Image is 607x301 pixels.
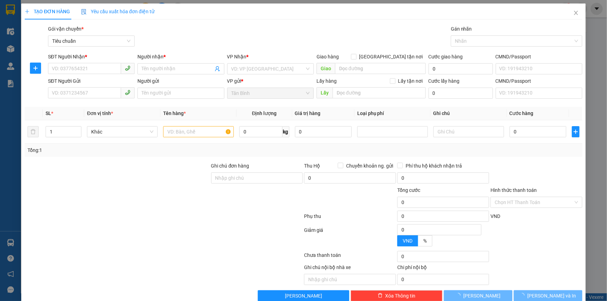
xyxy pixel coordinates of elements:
label: Ghi chú đơn hàng [211,163,249,169]
span: kg [282,126,289,137]
span: Tân Bình [231,88,310,98]
span: delete [378,293,383,299]
div: VP gửi [227,77,314,85]
input: Dọc đường [333,87,426,98]
span: Phí thu hộ khách nhận trả [403,162,465,170]
input: Cước lấy hàng [429,88,493,99]
label: Gán nhãn [451,26,472,32]
span: plus [572,129,579,135]
div: SĐT Người Gửi [48,77,135,85]
span: Giá trị hàng [295,111,321,116]
span: [PERSON_NAME] [285,292,322,300]
input: Ghi chú đơn hàng [211,172,303,184]
span: Định lượng [252,111,277,116]
span: VND [490,213,500,219]
span: Giao hàng [317,54,339,59]
span: Tên hàng [163,111,186,116]
button: delete [27,126,39,137]
div: SĐT Người Nhận [48,53,135,60]
div: Tổng: 1 [27,146,234,154]
div: Chưa thanh toán [304,251,397,263]
span: phone [125,90,130,95]
span: Lấy tận nơi [396,77,426,85]
button: Close [566,3,586,23]
input: Ghi Chú [433,126,504,137]
span: Giao [317,63,335,74]
div: Chi phí nội bộ [397,263,489,274]
span: Cước hàng [510,111,534,116]
span: loading [520,293,528,298]
span: Đơn vị tính [87,111,113,116]
span: Thu Hộ [304,163,320,169]
span: Xóa Thông tin [385,292,416,300]
span: Gói vận chuyển [48,26,83,32]
th: Loại phụ phí [354,107,431,120]
span: phone [125,65,130,71]
label: Hình thức thanh toán [490,187,537,193]
span: VND [403,238,413,244]
span: SL [46,111,51,116]
div: CMND/Passport [496,53,582,60]
span: Lấy [317,87,333,98]
span: VP Nhận [227,54,247,59]
input: Dọc đường [335,63,426,74]
input: Nhập ghi chú [304,274,396,285]
span: loading [456,293,463,298]
span: plus [31,65,41,71]
span: Khác [91,127,153,137]
div: Phụ thu [304,212,397,225]
div: Người nhận [137,53,224,60]
div: Ghi chú nội bộ nhà xe [304,263,396,274]
span: close [573,10,579,16]
span: [GEOGRAPHIC_DATA] tận nơi [357,53,426,60]
span: [PERSON_NAME] [463,292,501,300]
input: Cước giao hàng [429,63,493,74]
span: Yêu cầu xuất hóa đơn điện tử [81,9,154,14]
span: [PERSON_NAME] và In [528,292,576,300]
span: plus [25,9,30,14]
div: Người gửi [137,77,224,85]
span: Tiêu chuẩn [52,36,130,46]
img: icon [81,9,87,15]
span: % [423,238,427,244]
span: Chuyển khoản ng. gửi [343,162,396,170]
input: 0 [295,126,352,137]
span: Lấy hàng [317,78,337,84]
div: Giảm giá [304,226,397,250]
div: CMND/Passport [496,77,582,85]
button: plus [572,126,580,137]
span: TẠO ĐƠN HÀNG [25,9,70,14]
span: user-add [215,66,220,72]
button: plus [30,63,41,74]
span: Tổng cước [397,187,420,193]
th: Ghi chú [431,107,507,120]
label: Cước giao hàng [429,54,463,59]
input: VD: Bàn, Ghế [163,126,234,137]
label: Cước lấy hàng [429,78,460,84]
